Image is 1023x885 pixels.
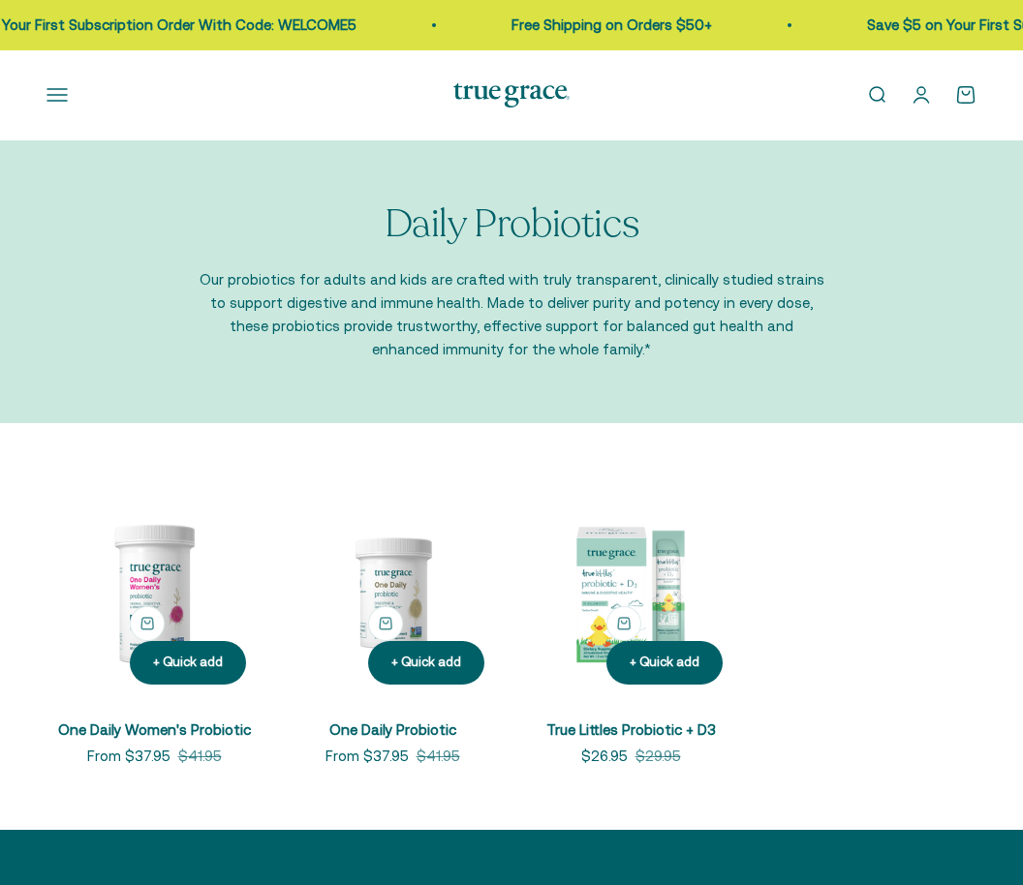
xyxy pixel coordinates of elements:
div: + Quick add [153,653,223,673]
sale-price: $26.95 [581,745,628,768]
compare-at-price: $41.95 [178,745,222,768]
sale-price: From $37.95 [87,745,170,768]
a: One Daily Probiotic [329,721,456,738]
img: Daily Probiotic forDigestive and Immune Support:* - 90 Billion CFU at time of manufacturing (30 B... [285,485,500,700]
compare-at-price: $29.95 [635,745,681,768]
img: Vitamin D is essential for your little one’s development and immune health, and it can be tricky ... [523,485,738,700]
a: One Daily Women's Probiotic [58,721,251,738]
div: + Quick add [391,653,461,673]
p: Daily Probiotics [385,202,639,245]
button: + Quick add [368,606,403,641]
sale-price: From $37.95 [325,745,409,768]
button: + Quick add [606,606,641,641]
button: + Quick add [130,606,165,641]
div: + Quick add [630,653,699,673]
p: Our probiotics for adults and kids are crafted with truly transparent, clinically studied strains... [197,268,826,361]
a: True Littles Probiotic + D3 [546,721,716,738]
a: Free Shipping on Orders $50+ [511,16,711,33]
button: + Quick add [368,641,484,685]
img: Daily Probiotic for Women's Vaginal, Digestive, and Immune Support* - 90 Billion CFU at time of m... [46,485,262,700]
button: + Quick add [130,641,246,685]
button: + Quick add [606,641,723,685]
compare-at-price: $41.95 [417,745,460,768]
